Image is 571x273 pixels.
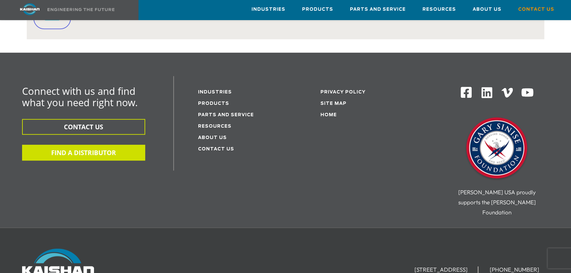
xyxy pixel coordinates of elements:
[320,90,366,94] a: Privacy Policy
[473,6,501,13] span: About Us
[320,113,337,117] a: Home
[518,6,554,13] span: Contact Us
[422,6,456,13] span: Resources
[302,0,333,18] a: Products
[252,6,285,13] span: Industries
[198,136,227,140] a: About Us
[252,0,285,18] a: Industries
[460,86,472,98] img: Facebook
[473,0,501,18] a: About Us
[501,88,513,97] img: Vimeo
[404,266,478,273] li: [STREET_ADDRESS]
[198,101,229,106] a: Products
[198,147,234,151] a: Contact Us
[302,6,333,13] span: Products
[320,101,347,106] a: Site Map
[480,86,493,99] img: Linkedin
[518,0,554,18] a: Contact Us
[198,90,232,94] a: Industries
[47,8,114,11] img: Engineering the future
[198,124,231,129] a: Resources
[5,3,55,15] img: kaishan logo
[422,0,456,18] a: Resources
[521,86,534,99] img: Youtube
[22,145,145,160] button: FIND A DISTRIBUTOR
[22,84,138,109] span: Connect with us and find what you need right now.
[350,0,406,18] a: Parts and Service
[198,113,254,117] a: Parts and service
[350,6,406,13] span: Parts and Service
[480,266,549,273] li: [PHONE_NUMBER]
[458,189,536,216] span: [PERSON_NAME] USA proudly supports the [PERSON_NAME] Foundation
[22,119,145,135] button: CONTACT US
[463,115,530,182] img: Gary Sinise Foundation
